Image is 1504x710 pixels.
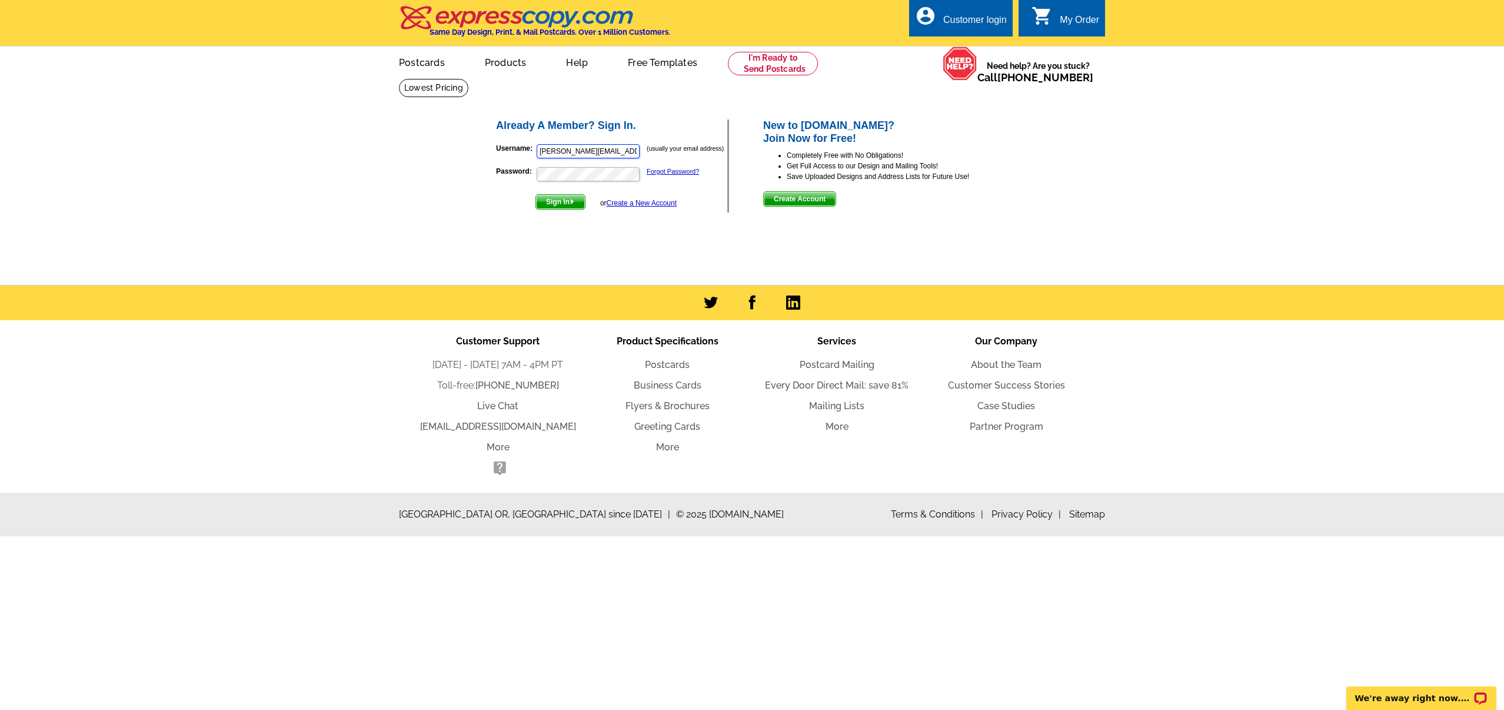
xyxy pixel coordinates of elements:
[413,379,583,393] li: Toll-free:
[943,47,977,81] img: help
[656,442,679,453] a: More
[1339,673,1504,710] iframe: LiveChat chat widget
[787,150,1010,161] li: Completely Free with No Obligations!
[413,358,583,372] li: [DATE] - [DATE] 7AM - 4PM PT
[647,168,699,175] a: Forgot Password?
[1060,15,1099,31] div: My Order
[634,380,701,391] a: Business Cards
[1031,5,1053,26] i: shopping_cart
[970,421,1043,432] a: Partner Program
[971,359,1042,370] a: About the Team
[977,71,1093,84] span: Call
[607,199,677,207] a: Create a New Account
[809,400,864,412] a: Mailing Lists
[547,48,607,75] a: Help
[997,71,1093,84] a: [PHONE_NUMBER]
[609,48,716,75] a: Free Templates
[625,400,710,412] a: Flyers & Brochures
[800,359,874,370] a: Postcard Mailing
[535,194,585,210] button: Sign In
[915,13,1007,28] a: account_circle Customer login
[496,120,727,132] h2: Already A Member? Sign In.
[1031,13,1099,28] a: shopping_cart My Order
[496,143,535,154] label: Username:
[399,507,670,522] span: [GEOGRAPHIC_DATA] OR, [GEOGRAPHIC_DATA] since [DATE]
[570,199,575,204] img: button-next-arrow-white.png
[536,195,585,209] span: Sign In
[991,509,1061,520] a: Privacy Policy
[977,400,1035,412] a: Case Studies
[915,5,936,26] i: account_circle
[477,400,518,412] a: Live Chat
[647,145,724,152] small: (usually your email address)
[943,15,1007,31] div: Customer login
[496,166,535,177] label: Password:
[975,336,1037,347] span: Our Company
[456,336,540,347] span: Customer Support
[600,198,677,208] div: or
[787,161,1010,171] li: Get Full Access to our Design and Mailing Tools!
[475,380,559,391] a: [PHONE_NUMBER]
[1069,509,1105,520] a: Sitemap
[763,191,836,207] button: Create Account
[817,336,856,347] span: Services
[430,28,670,37] h4: Same Day Design, Print, & Mail Postcards. Over 1 Million Customers.
[765,380,909,391] a: Every Door Direct Mail: save 81%
[764,192,836,206] span: Create Account
[763,120,1010,145] h2: New to [DOMAIN_NAME]? Join Now for Free!
[826,421,849,432] a: More
[399,14,670,37] a: Same Day Design, Print, & Mail Postcards. Over 1 Million Customers.
[466,48,545,75] a: Products
[676,507,784,522] span: © 2025 [DOMAIN_NAME]
[380,48,464,75] a: Postcards
[948,380,1065,391] a: Customer Success Stories
[645,359,690,370] a: Postcards
[420,421,576,432] a: [EMAIL_ADDRESS][DOMAIN_NAME]
[634,421,700,432] a: Greeting Cards
[617,336,718,347] span: Product Specifications
[487,442,510,453] a: More
[977,60,1099,84] span: Need help? Are you stuck?
[787,171,1010,182] li: Save Uploaded Designs and Address Lists for Future Use!
[891,509,983,520] a: Terms & Conditions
